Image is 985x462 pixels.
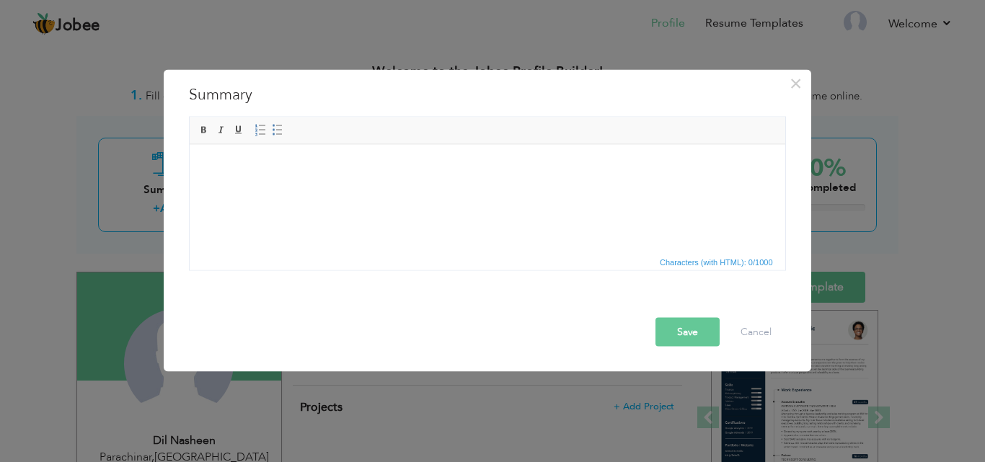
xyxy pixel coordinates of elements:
[196,122,212,138] a: Bold
[270,122,286,138] a: Insert/Remove Bulleted List
[657,255,776,268] span: Characters (with HTML): 0/1000
[790,70,802,96] span: ×
[189,84,786,105] h3: Summary
[785,71,808,94] button: Close
[726,317,786,346] button: Cancel
[231,122,247,138] a: Underline
[655,317,720,346] button: Save
[252,122,268,138] a: Insert/Remove Numbered List
[657,255,777,268] div: Statistics
[213,122,229,138] a: Italic
[190,144,785,252] iframe: Rich Text Editor, summaryEditor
